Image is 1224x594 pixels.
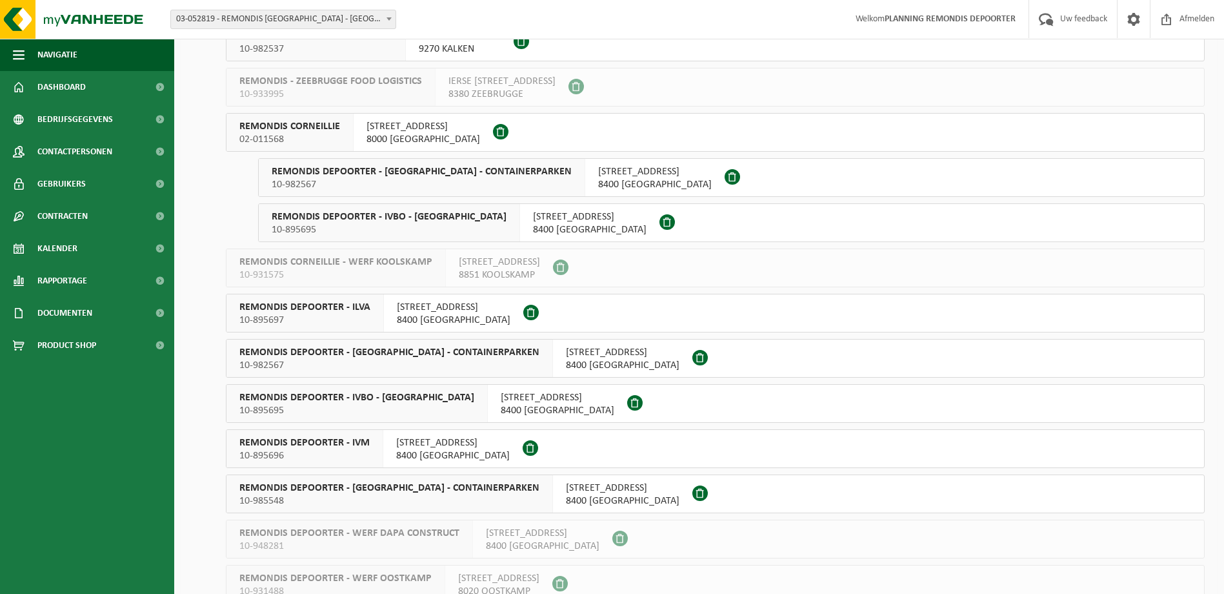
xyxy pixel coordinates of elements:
[239,572,432,585] span: REMONDIS DEPOORTER - WERF OOSTKAMP
[226,23,1205,61] button: REMONDIS - WERF KOUTERSTRAAT 10-982537 KOUTERSTRAAT 2-49270 KALKEN
[239,88,422,101] span: 10-933995
[37,232,77,265] span: Kalender
[37,265,87,297] span: Rapportage
[272,165,572,178] span: REMONDIS DEPOORTER - [GEOGRAPHIC_DATA] - CONTAINERPARKEN
[396,449,510,462] span: 8400 [GEOGRAPHIC_DATA]
[239,133,340,146] span: 02-011568
[458,572,539,585] span: [STREET_ADDRESS]
[37,329,96,362] span: Product Shop
[239,404,474,417] span: 10-895695
[533,210,647,223] span: [STREET_ADDRESS]
[885,14,1016,24] strong: PLANNING REMONDIS DEPOORTER
[226,294,1205,333] button: REMONDIS DEPOORTER - ILVA 10-895697 [STREET_ADDRESS]8400 [GEOGRAPHIC_DATA]
[226,113,1205,152] button: REMONDIS CORNEILLIE 02-011568 [STREET_ADDRESS]8000 [GEOGRAPHIC_DATA]
[239,359,539,372] span: 10-982567
[226,339,1205,378] button: REMONDIS DEPOORTER - [GEOGRAPHIC_DATA] - CONTAINERPARKEN 10-982567 [STREET_ADDRESS]8400 [GEOGRAPH...
[37,168,86,200] span: Gebruikers
[272,223,507,236] span: 10-895695
[37,71,86,103] span: Dashboard
[239,482,539,495] span: REMONDIS DEPOORTER - [GEOGRAPHIC_DATA] - CONTAINERPARKEN
[459,256,540,269] span: [STREET_ADDRESS]
[258,203,1205,242] button: REMONDIS DEPOORTER - IVBO - [GEOGRAPHIC_DATA] 10-895695 [STREET_ADDRESS]8400 [GEOGRAPHIC_DATA]
[37,103,113,136] span: Bedrijfsgegevens
[486,540,599,553] span: 8400 [GEOGRAPHIC_DATA]
[448,75,556,88] span: IERSE [STREET_ADDRESS]
[258,158,1205,197] button: REMONDIS DEPOORTER - [GEOGRAPHIC_DATA] - CONTAINERPARKEN 10-982567 [STREET_ADDRESS]8400 [GEOGRAPH...
[272,178,572,191] span: 10-982567
[448,88,556,101] span: 8380 ZEEBRUGGE
[239,314,370,327] span: 10-895697
[226,429,1205,468] button: REMONDIS DEPOORTER - IVM 10-895696 [STREET_ADDRESS]8400 [GEOGRAPHIC_DATA]
[566,359,679,372] span: 8400 [GEOGRAPHIC_DATA]
[566,346,679,359] span: [STREET_ADDRESS]
[501,404,614,417] span: 8400 [GEOGRAPHIC_DATA]
[226,384,1205,423] button: REMONDIS DEPOORTER - IVBO - [GEOGRAPHIC_DATA] 10-895695 [STREET_ADDRESS]8400 [GEOGRAPHIC_DATA]
[459,269,540,282] span: 8851 KOOLSKAMP
[239,527,459,540] span: REMONDIS DEPOORTER - WERF DAPA CONSTRUCT
[239,346,539,359] span: REMONDIS DEPOORTER - [GEOGRAPHIC_DATA] - CONTAINERPARKEN
[397,314,510,327] span: 8400 [GEOGRAPHIC_DATA]
[37,39,77,71] span: Navigatie
[501,391,614,404] span: [STREET_ADDRESS]
[239,436,370,449] span: REMONDIS DEPOORTER - IVM
[239,43,392,56] span: 10-982537
[239,449,370,462] span: 10-895696
[533,223,647,236] span: 8400 [GEOGRAPHIC_DATA]
[419,43,501,56] span: 9270 KALKEN
[239,120,340,133] span: REMONDIS CORNEILLIE
[272,210,507,223] span: REMONDIS DEPOORTER - IVBO - [GEOGRAPHIC_DATA]
[366,120,480,133] span: [STREET_ADDRESS]
[598,165,712,178] span: [STREET_ADDRESS]
[486,527,599,540] span: [STREET_ADDRESS]
[366,133,480,146] span: 8000 [GEOGRAPHIC_DATA]
[239,301,370,314] span: REMONDIS DEPOORTER - ILVA
[37,297,92,329] span: Documenten
[239,391,474,404] span: REMONDIS DEPOORTER - IVBO - [GEOGRAPHIC_DATA]
[239,495,539,507] span: 10-985548
[397,301,510,314] span: [STREET_ADDRESS]
[566,482,679,495] span: [STREET_ADDRESS]
[226,475,1205,513] button: REMONDIS DEPOORTER - [GEOGRAPHIC_DATA] - CONTAINERPARKEN 10-985548 [STREET_ADDRESS]8400 [GEOGRAPH...
[566,495,679,507] span: 8400 [GEOGRAPHIC_DATA]
[37,136,112,168] span: Contactpersonen
[239,269,432,282] span: 10-931575
[396,436,510,449] span: [STREET_ADDRESS]
[171,10,396,28] span: 03-052819 - REMONDIS WEST-VLAANDEREN - OOSTENDE
[37,200,88,232] span: Contracten
[170,10,396,29] span: 03-052819 - REMONDIS WEST-VLAANDEREN - OOSTENDE
[239,540,459,553] span: 10-948281
[239,75,422,88] span: REMONDIS - ZEEBRUGGE FOOD LOGISTICS
[598,178,712,191] span: 8400 [GEOGRAPHIC_DATA]
[239,256,432,269] span: REMONDIS CORNEILLIE - WERF KOOLSKAMP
